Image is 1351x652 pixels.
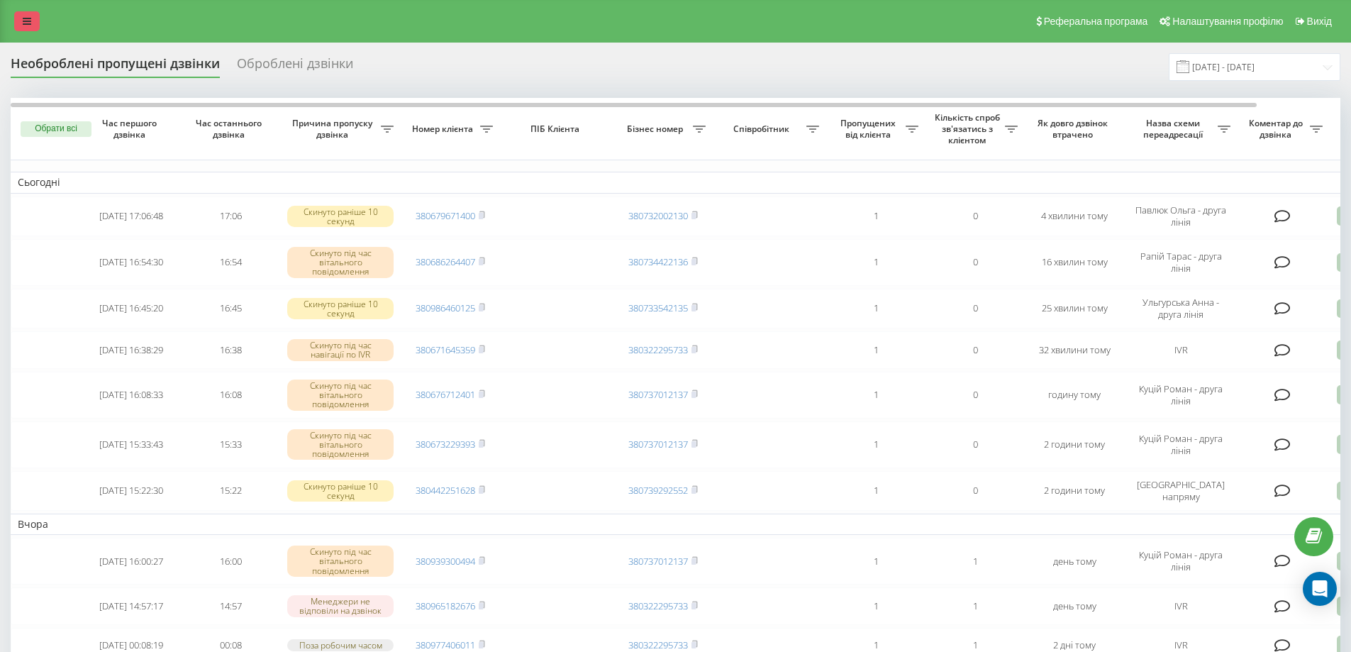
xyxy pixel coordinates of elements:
[181,372,280,419] td: 16:08
[1025,197,1124,236] td: 4 хвилини тому
[628,555,688,568] a: 380737012137
[925,239,1025,286] td: 0
[287,595,394,617] div: Менеджери не відповіли на дзвінок
[1025,239,1124,286] td: 16 хвилин тому
[1172,16,1283,27] span: Налаштування профілю
[826,538,925,585] td: 1
[82,538,181,585] td: [DATE] 16:00:27
[181,538,280,585] td: 16:00
[925,289,1025,328] td: 0
[1124,471,1238,511] td: [GEOGRAPHIC_DATA] напряму
[1025,331,1124,369] td: 32 хвилини тому
[1025,471,1124,511] td: 2 години тому
[287,546,394,577] div: Скинуто під час вітального повідомлення
[416,599,475,612] a: 380965182676
[1025,372,1124,419] td: годину тому
[1245,118,1310,140] span: Коментар до дзвінка
[82,471,181,511] td: [DATE] 15:22:30
[82,289,181,328] td: [DATE] 16:45:20
[416,302,475,314] a: 380986460125
[826,421,925,468] td: 1
[287,247,394,278] div: Скинуто під час вітального повідомлення
[925,538,1025,585] td: 1
[826,331,925,369] td: 1
[416,255,475,268] a: 380686264407
[11,56,220,78] div: Необроблені пропущені дзвінки
[925,331,1025,369] td: 0
[826,587,925,625] td: 1
[287,639,394,651] div: Поза робочим часом
[416,438,475,451] a: 380673229393
[833,118,906,140] span: Пропущених від клієнта
[628,639,688,651] a: 380322295733
[628,255,688,268] a: 380734422136
[1025,421,1124,468] td: 2 години тому
[416,343,475,356] a: 380671645359
[1025,538,1124,585] td: день тому
[512,123,601,135] span: ПІБ Клієнта
[1307,16,1332,27] span: Вихід
[416,209,475,222] a: 380679671400
[287,380,394,411] div: Скинуто під час вітального повідомлення
[1124,289,1238,328] td: Ульгурська Анна - друга лінія
[720,123,806,135] span: Співробітник
[925,372,1025,419] td: 0
[21,121,91,137] button: Обрати всі
[1303,572,1337,606] div: Open Intercom Messenger
[826,471,925,511] td: 1
[287,429,394,460] div: Скинуто під час вітального повідомлення
[1124,239,1238,286] td: Рапій Тарас - друга лінія
[181,289,280,328] td: 16:45
[925,421,1025,468] td: 0
[181,471,280,511] td: 15:22
[82,239,181,286] td: [DATE] 16:54:30
[1044,16,1148,27] span: Реферальна програма
[93,118,169,140] span: Час першого дзвінка
[416,388,475,401] a: 380676712401
[416,484,475,497] a: 380442251628
[826,239,925,286] td: 1
[1124,331,1238,369] td: IVR
[1036,118,1113,140] span: Як довго дзвінок втрачено
[628,343,688,356] a: 380322295733
[416,639,475,651] a: 380977406011
[181,421,280,468] td: 15:33
[1124,421,1238,468] td: Куцій Роман - друга лінія
[933,112,1005,145] span: Кількість спроб зв'язатись з клієнтом
[287,298,394,319] div: Скинуто раніше 10 секунд
[181,331,280,369] td: 16:38
[181,587,280,625] td: 14:57
[416,555,475,568] a: 380939300494
[1124,197,1238,236] td: Павлюк Ольга - друга лінія
[1124,372,1238,419] td: Куцій Роман - друга лінія
[1124,538,1238,585] td: Куцій Роман - друга лінія
[1131,118,1218,140] span: Назва схеми переадресації
[628,484,688,497] a: 380739292552
[1124,587,1238,625] td: IVR
[621,123,693,135] span: Бізнес номер
[826,197,925,236] td: 1
[287,118,381,140] span: Причина пропуску дзвінка
[287,339,394,360] div: Скинуто під час навігації по IVR
[287,206,394,227] div: Скинуто раніше 10 секунд
[628,302,688,314] a: 380733542135
[287,480,394,502] div: Скинуто раніше 10 секунд
[628,209,688,222] a: 380732002130
[925,587,1025,625] td: 1
[181,239,280,286] td: 16:54
[826,372,925,419] td: 1
[1025,289,1124,328] td: 25 хвилин тому
[925,197,1025,236] td: 0
[82,331,181,369] td: [DATE] 16:38:29
[628,438,688,451] a: 380737012137
[82,372,181,419] td: [DATE] 16:08:33
[925,471,1025,511] td: 0
[826,289,925,328] td: 1
[628,599,688,612] a: 380322295733
[82,587,181,625] td: [DATE] 14:57:17
[237,56,353,78] div: Оброблені дзвінки
[82,197,181,236] td: [DATE] 17:06:48
[1025,587,1124,625] td: день тому
[181,197,280,236] td: 17:06
[628,388,688,401] a: 380737012137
